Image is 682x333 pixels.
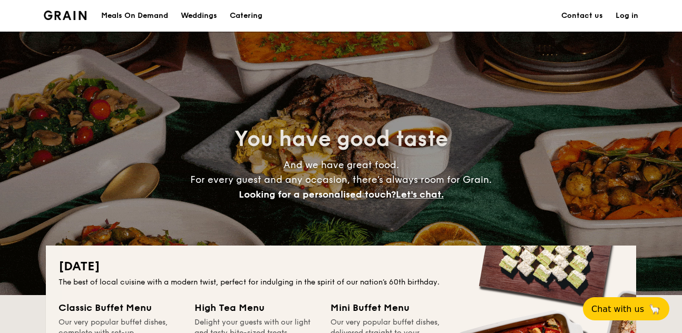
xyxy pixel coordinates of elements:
div: The best of local cuisine with a modern twist, perfect for indulging in the spirit of our nation’... [59,277,623,288]
span: Looking for a personalised touch? [239,189,396,200]
div: High Tea Menu [194,300,318,315]
span: 🦙 [648,303,661,315]
span: You have good taste [235,126,448,152]
span: And we have great food. For every guest and any occasion, there’s always room for Grain. [190,159,492,200]
button: Chat with us🦙 [583,297,669,320]
img: Grain [44,11,86,20]
span: Let's chat. [396,189,444,200]
span: Chat with us [591,304,644,314]
a: Logotype [44,11,86,20]
h2: [DATE] [59,258,623,275]
div: Mini Buffet Menu [330,300,454,315]
div: Classic Buffet Menu [59,300,182,315]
